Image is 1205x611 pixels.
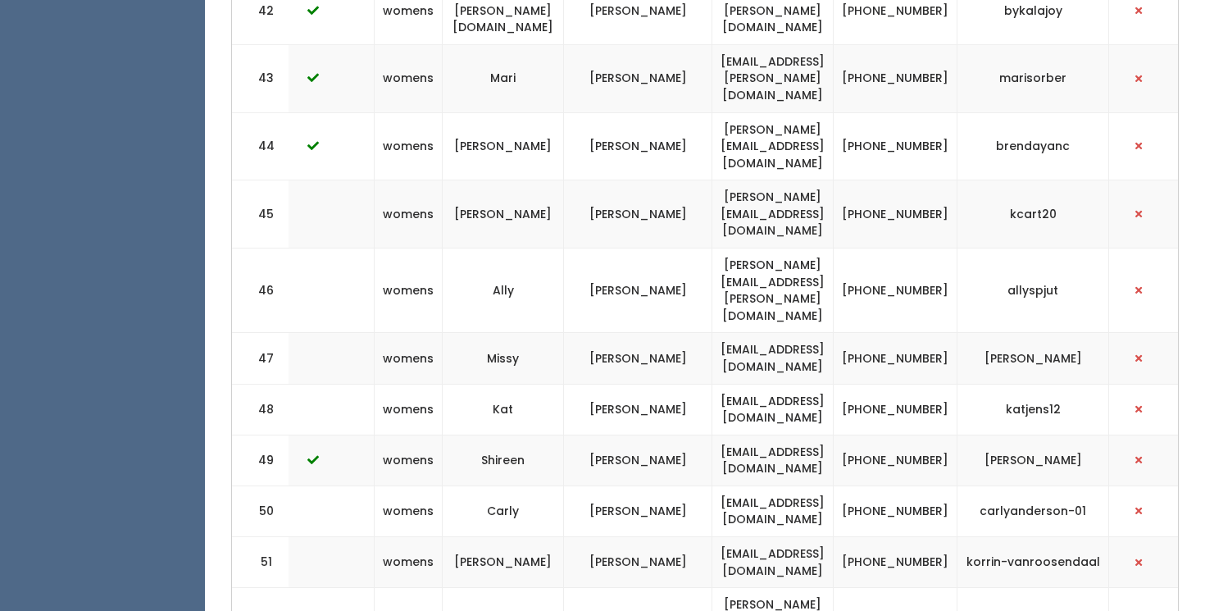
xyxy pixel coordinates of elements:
td: 49 [232,435,289,486]
td: [PHONE_NUMBER] [834,435,957,486]
td: [PERSON_NAME] [564,180,712,249]
td: 45 [232,180,289,249]
td: korrin-vanroosendaal [957,537,1109,588]
td: Carly [443,486,564,536]
td: Mari [443,44,564,112]
td: 47 [232,333,289,384]
td: womens [375,486,443,536]
td: [PHONE_NUMBER] [834,112,957,180]
td: [PHONE_NUMBER] [834,180,957,249]
td: [PERSON_NAME] [564,249,712,333]
td: katjens12 [957,384,1109,435]
td: [PHONE_NUMBER] [834,249,957,333]
td: [PERSON_NAME][EMAIL_ADDRESS][DOMAIN_NAME] [712,112,834,180]
td: [EMAIL_ADDRESS][DOMAIN_NAME] [712,537,834,588]
td: womens [375,537,443,588]
td: carlyanderson-01 [957,486,1109,536]
td: womens [375,384,443,435]
td: [PERSON_NAME] [564,435,712,486]
td: 44 [232,112,289,180]
td: [EMAIL_ADDRESS][DOMAIN_NAME] [712,384,834,435]
td: [PERSON_NAME] [564,384,712,435]
td: marisorber [957,44,1109,112]
td: 51 [232,537,289,588]
td: kcart20 [957,180,1109,249]
td: [PERSON_NAME] [443,112,564,180]
td: Ally [443,249,564,333]
td: [PHONE_NUMBER] [834,486,957,536]
td: womens [375,435,443,486]
td: allyspjut [957,249,1109,333]
td: [EMAIL_ADDRESS][DOMAIN_NAME] [712,486,834,536]
td: [EMAIL_ADDRESS][DOMAIN_NAME] [712,435,834,486]
td: womens [375,180,443,249]
td: 46 [232,249,289,333]
td: [PERSON_NAME] [957,435,1109,486]
td: [PERSON_NAME] [443,180,564,249]
td: Shireen [443,435,564,486]
td: [PERSON_NAME][EMAIL_ADDRESS][DOMAIN_NAME] [712,180,834,249]
td: Kat [443,384,564,435]
td: womens [375,249,443,333]
td: [PERSON_NAME] [564,537,712,588]
td: [EMAIL_ADDRESS][PERSON_NAME][DOMAIN_NAME] [712,44,834,112]
td: [PERSON_NAME] [564,44,712,112]
td: 43 [232,44,289,112]
td: [PERSON_NAME] [957,333,1109,384]
td: womens [375,112,443,180]
td: [PERSON_NAME][EMAIL_ADDRESS][PERSON_NAME][DOMAIN_NAME] [712,249,834,333]
td: [PERSON_NAME] [564,486,712,536]
td: [EMAIL_ADDRESS][DOMAIN_NAME] [712,333,834,384]
td: [PHONE_NUMBER] [834,537,957,588]
td: brendayanc [957,112,1109,180]
td: 50 [232,486,289,536]
td: Missy [443,333,564,384]
td: [PHONE_NUMBER] [834,333,957,384]
td: 48 [232,384,289,435]
td: [PERSON_NAME] [443,537,564,588]
td: womens [375,44,443,112]
td: womens [375,333,443,384]
td: [PHONE_NUMBER] [834,44,957,112]
td: [PERSON_NAME] [564,112,712,180]
td: [PHONE_NUMBER] [834,384,957,435]
td: [PERSON_NAME] [564,333,712,384]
